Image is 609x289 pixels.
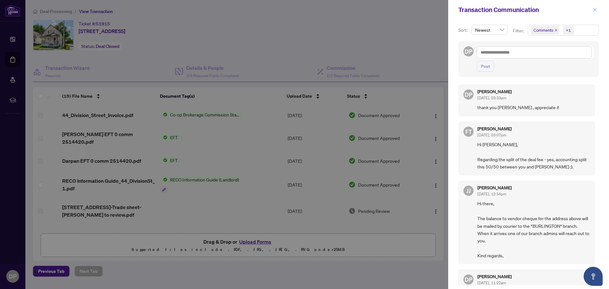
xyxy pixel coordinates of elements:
h5: [PERSON_NAME] [477,186,512,190]
span: close [554,29,558,32]
span: [DATE], 11:22am [477,280,506,285]
div: +1 [566,27,571,33]
span: thank you [PERSON_NAME] , appreciate it [477,104,590,111]
button: Post [477,61,494,72]
span: JJ [466,186,471,195]
h5: [PERSON_NAME] [477,274,512,279]
span: DP [465,47,472,56]
h5: [PERSON_NAME] [477,89,512,94]
span: Hi there, The balance to vendor cheque for the address above will be mailed by courier to the *BU... [477,200,590,259]
span: [DATE], 03:33pm [477,95,506,100]
span: Comments [531,26,559,35]
span: DP [465,90,472,99]
span: [DATE], 03:07pm [477,133,506,137]
p: Sort: [458,27,469,34]
span: Hi [PERSON_NAME], Regarding the split of the deal fee - yes, accounting split this 50/50 between ... [477,141,590,171]
h5: [PERSON_NAME] [477,127,512,131]
button: Open asap [584,267,603,286]
span: FT [465,127,472,136]
span: close [593,8,597,12]
div: Transaction Communication [458,5,591,15]
p: Filter: [513,27,525,34]
span: Newest [475,25,504,35]
span: Comments [534,27,553,33]
span: [DATE], 12:54pm [477,192,506,196]
span: DP [465,275,472,284]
